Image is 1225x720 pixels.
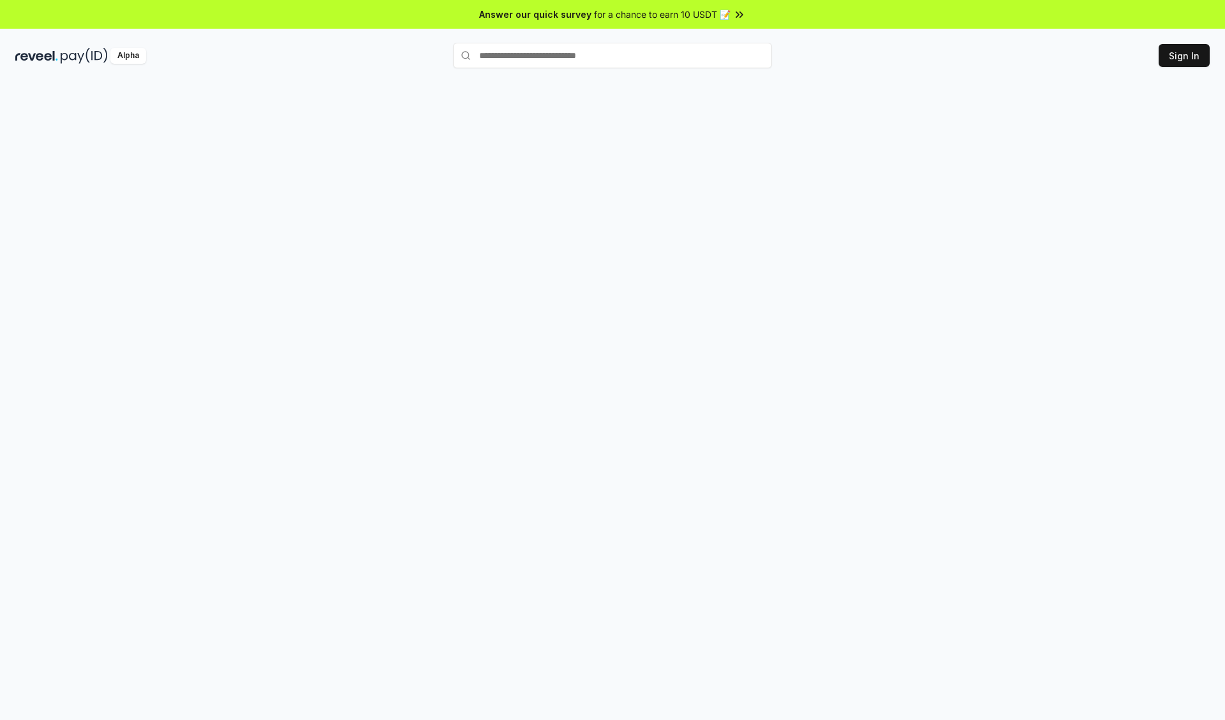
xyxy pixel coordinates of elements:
img: pay_id [61,48,108,64]
span: Answer our quick survey [479,8,591,21]
div: Alpha [110,48,146,64]
img: reveel_dark [15,48,58,64]
span: for a chance to earn 10 USDT 📝 [594,8,731,21]
button: Sign In [1159,44,1210,67]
